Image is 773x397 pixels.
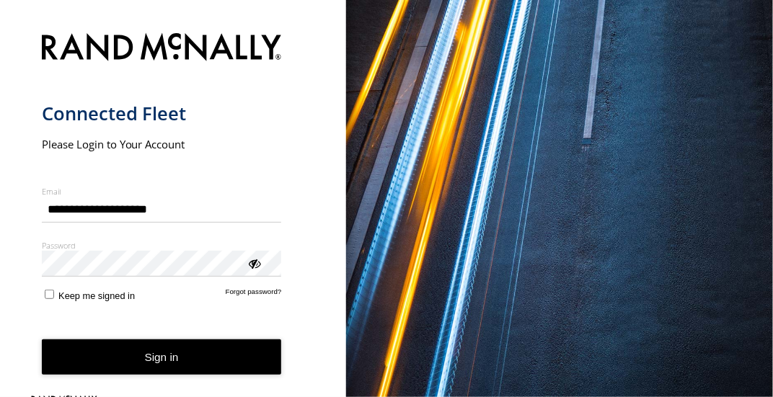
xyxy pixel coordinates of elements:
label: Password [42,240,282,251]
a: Forgot password? [226,287,282,301]
label: Email [42,186,282,197]
button: Sign in [42,339,282,375]
div: ViewPassword [247,256,261,270]
span: Keep me signed in [58,290,135,301]
input: Keep me signed in [45,290,54,299]
h2: Please Login to Your Account [42,137,282,151]
img: Rand McNally [42,30,282,67]
h1: Connected Fleet [42,102,282,125]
